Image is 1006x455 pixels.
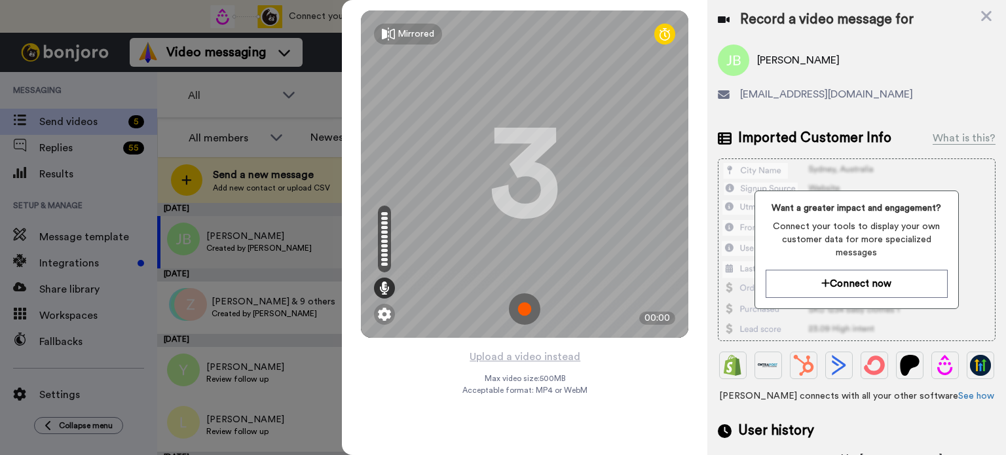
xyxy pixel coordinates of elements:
[462,385,587,395] span: Acceptable format: MP4 or WebM
[718,390,996,403] span: [PERSON_NAME] connects with all your other software
[722,355,743,376] img: Shopify
[958,391,994,401] a: See how
[484,373,565,384] span: Max video size: 500 MB
[738,421,814,441] span: User history
[509,293,540,325] img: ic_record_start.svg
[766,270,948,298] button: Connect now
[738,128,891,148] span: Imported Customer Info
[829,355,849,376] img: ActiveCampaign
[864,355,885,376] img: ConvertKit
[766,220,948,259] span: Connect your tools to display your own customer data for more specialized messages
[793,355,814,376] img: Hubspot
[899,355,920,376] img: Patreon
[378,308,391,321] img: ic_gear.svg
[933,130,996,146] div: What is this?
[639,312,675,325] div: 00:00
[935,355,956,376] img: Drip
[970,355,991,376] img: GoHighLevel
[489,125,561,223] div: 3
[466,348,584,365] button: Upload a video instead
[758,355,779,376] img: Ontraport
[766,202,948,215] span: Want a greater impact and engagement?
